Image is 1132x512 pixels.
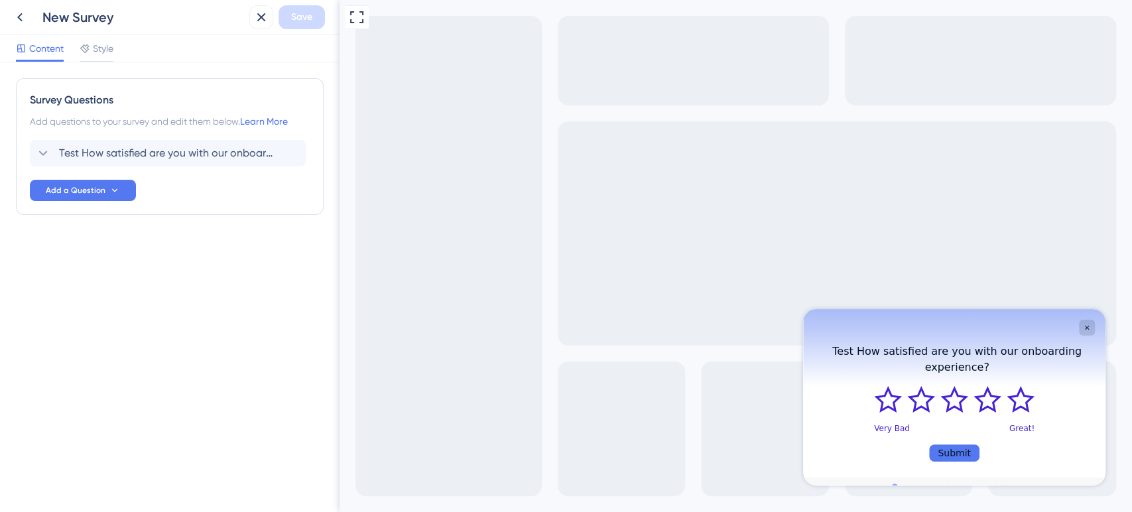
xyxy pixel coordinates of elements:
[30,113,310,129] div: Add questions to your survey and edit them below.
[42,8,244,27] div: New Survey
[29,40,64,56] span: Content
[100,172,214,188] span: Powered by UserGuiding
[240,116,288,127] a: Learn More
[93,40,113,56] span: Style
[46,185,105,196] span: Add a Question
[279,5,325,29] button: Save
[464,309,766,485] iframe: UserGuiding Survey
[291,9,312,25] span: Save
[59,145,278,161] span: Test How satisfied are you with our onboarding experience?
[30,180,136,201] button: Add a Question
[30,92,310,108] div: Survey Questions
